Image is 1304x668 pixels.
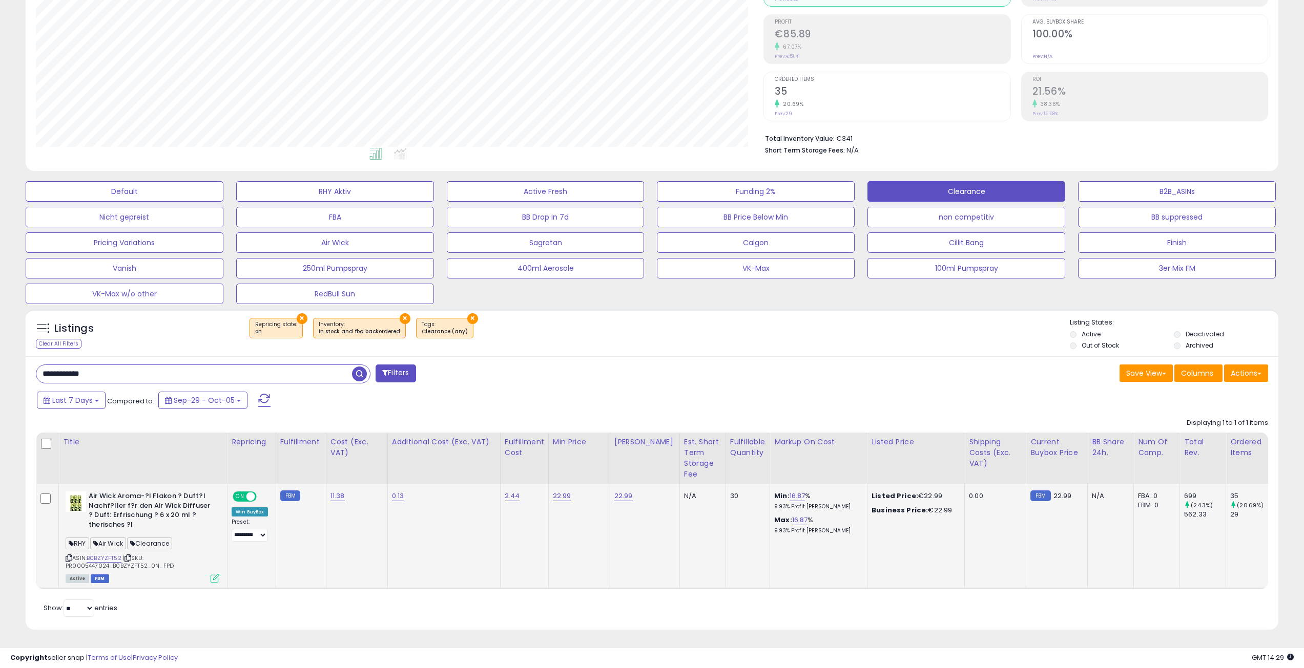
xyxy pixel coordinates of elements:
div: in stock and fba backordered [319,328,400,335]
small: (24.3%) [1191,501,1213,509]
button: Funding 2% [657,181,855,202]
span: All listings currently available for purchase on Amazon [66,574,89,583]
span: | SKU: PR0005447024_B0BZYZFT52_0N_FPD [66,554,174,569]
h2: 21.56% [1032,85,1268,99]
button: Filters [376,364,416,382]
button: Clearance [867,181,1065,202]
div: seller snap | | [10,653,178,663]
span: Tags : [422,320,468,336]
h5: Listings [54,321,94,336]
a: 16.87 [790,491,805,501]
div: Repricing [232,437,272,447]
img: 51KtJUTsX9L._SL40_.jpg [66,491,86,512]
div: Current Buybox Price [1030,437,1083,458]
button: FBA [236,207,434,227]
label: Archived [1186,341,1213,350]
button: BB Drop in 7d [447,207,645,227]
div: N/A [684,491,718,501]
button: Save View [1120,364,1173,382]
div: FBM: 0 [1138,501,1172,510]
div: % [774,515,859,534]
div: 562.33 [1184,510,1226,519]
button: VK-Max w/o other [26,284,223,304]
a: 2.44 [505,491,520,501]
small: (20.69%) [1237,501,1264,509]
span: N/A [846,145,859,155]
button: × [400,313,410,324]
h2: 35 [775,85,1010,99]
small: FBM [280,490,300,501]
span: Show: entries [44,603,117,613]
div: BB Share 24h. [1092,437,1129,458]
div: Listed Price [872,437,960,447]
span: FBM [91,574,109,583]
button: Pricing Variations [26,232,223,253]
small: Prev: N/A [1032,53,1052,59]
span: ROI [1032,77,1268,82]
span: OFF [255,492,272,501]
div: FBA: 0 [1138,491,1172,501]
small: Prev: 15.58% [1032,111,1058,117]
p: 9.93% Profit [PERSON_NAME] [774,503,859,510]
a: 22.99 [553,491,571,501]
div: €22.99 [872,491,957,501]
div: 30 [730,491,762,501]
div: Additional Cost (Exc. VAT) [392,437,496,447]
label: Deactivated [1186,330,1224,338]
small: 20.69% [779,100,803,108]
strong: Copyright [10,653,48,662]
span: ON [234,492,246,501]
h2: 100.00% [1032,28,1268,42]
span: 2025-10-13 14:29 GMT [1252,653,1294,662]
button: RHY Aktiv [236,181,434,202]
th: The percentage added to the cost of goods (COGS) that forms the calculator for Min & Max prices. [770,433,867,484]
li: €341 [765,132,1260,144]
div: on [255,328,297,335]
span: Ordered Items [775,77,1010,82]
button: Cillit Bang [867,232,1065,253]
button: 100ml Pumpspray [867,258,1065,278]
div: Win BuyBox [232,507,268,516]
div: Fulfillment [280,437,322,447]
div: Clear All Filters [36,339,81,349]
div: Est. Short Term Storage Fee [684,437,721,480]
div: Total Rev. [1184,437,1222,458]
span: Compared to: [107,396,154,406]
div: [PERSON_NAME] [614,437,675,447]
small: FBM [1030,490,1050,501]
button: Actions [1224,364,1268,382]
span: RHY [66,537,89,549]
span: Last 7 Days [52,395,93,405]
div: 0.00 [969,491,1018,501]
div: Title [63,437,223,447]
button: Sagrotan [447,232,645,253]
button: Nicht gepreist [26,207,223,227]
span: Sep-29 - Oct-05 [174,395,235,405]
div: Markup on Cost [774,437,863,447]
a: Terms of Use [88,653,131,662]
button: BB suppressed [1078,207,1276,227]
a: 22.99 [614,491,633,501]
button: VK-Max [657,258,855,278]
button: Sep-29 - Oct-05 [158,392,247,409]
b: Short Term Storage Fees: [765,146,845,155]
span: Avg. Buybox Share [1032,19,1268,25]
a: 11.38 [330,491,345,501]
small: Prev: 29 [775,111,792,117]
small: 67.07% [779,43,801,51]
a: 0.13 [392,491,404,501]
button: Active Fresh [447,181,645,202]
div: % [774,491,859,510]
button: BB Price Below Min [657,207,855,227]
b: Business Price: [872,505,928,515]
div: Fulfillable Quantity [730,437,765,458]
small: 38.38% [1037,100,1060,108]
b: Min: [774,491,790,501]
button: × [467,313,478,324]
div: Fulfillment Cost [505,437,544,458]
span: Air Wick [90,537,126,549]
button: Columns [1174,364,1223,382]
button: Default [26,181,223,202]
div: ASIN: [66,491,219,581]
div: Min Price [553,437,606,447]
